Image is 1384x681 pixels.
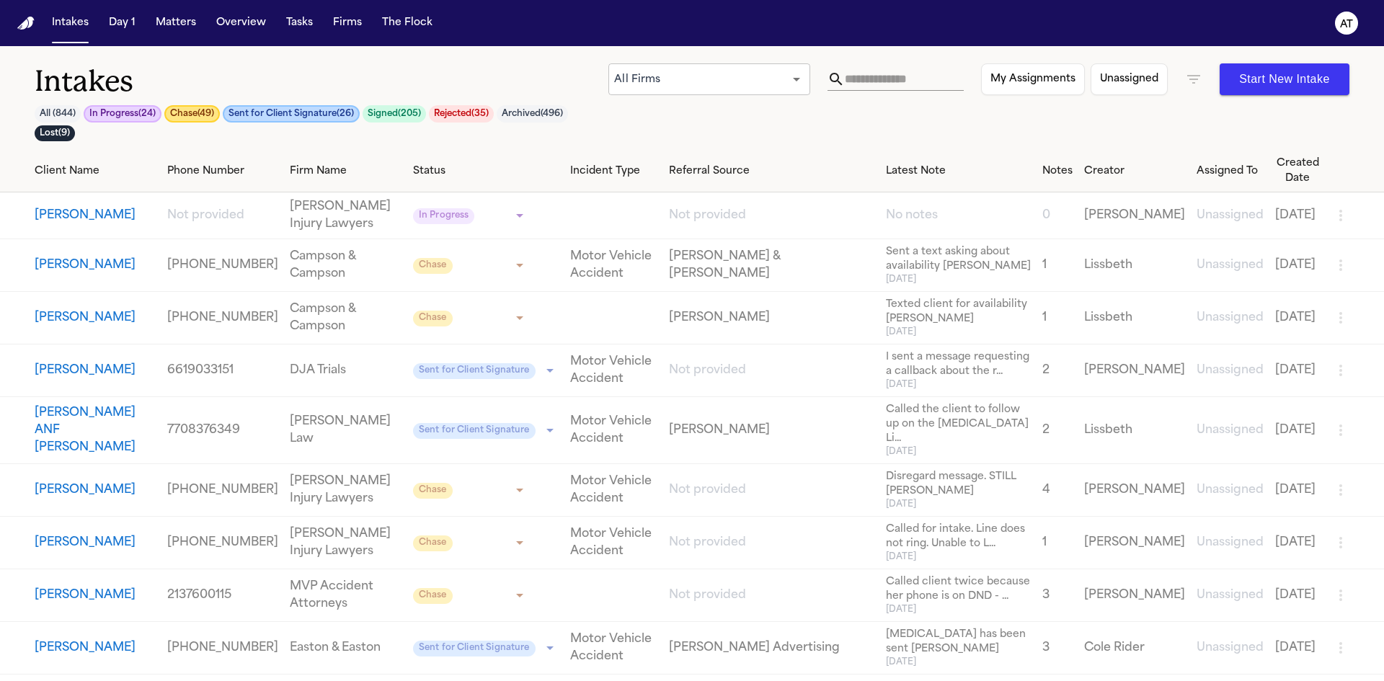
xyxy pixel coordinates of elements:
button: Rejected(35) [429,105,494,123]
span: 4 [1042,484,1050,496]
a: Overview [210,10,272,36]
a: View details for Micayah Latimer [570,248,657,282]
button: Sent for Client Signature(26) [223,105,360,123]
a: View details for Rodderick Stutts [167,481,278,499]
a: View details for Brandy Townsend [35,534,156,551]
button: Archived(496) [497,105,568,123]
span: [DATE] [886,656,1031,668]
span: Unassigned [1197,424,1264,436]
a: The Flock [376,10,438,36]
div: Phone Number [167,164,278,179]
span: Chase [413,483,453,499]
span: 3 [1042,642,1050,654]
a: View details for Yamel Tavera [669,309,874,326]
span: Not provided [669,365,746,376]
a: View details for Najah Martin ANF Idris Martin [1042,422,1073,439]
span: Unassigned [1197,589,1264,601]
a: View details for Rodderick Stutts [1197,481,1264,499]
button: Start New Intake [1220,63,1349,95]
button: View details for Brian Dudaniec [35,207,136,224]
a: View details for Rodderick Stutts [35,481,156,499]
span: Unassigned [1197,312,1264,324]
a: View details for Toofan Namini [1084,639,1185,656]
span: 2 [1042,365,1050,376]
span: 0 [1042,210,1050,221]
a: View details for Brandy Townsend [570,525,657,560]
div: Firm Name [290,164,402,179]
a: View details for Esmina Monroy [1197,587,1264,604]
span: Sent a text asking about availability [PERSON_NAME] [886,245,1031,274]
a: Day 1 [103,10,141,36]
a: View details for Javier Bernal [1042,362,1073,379]
span: Not provided [669,537,746,548]
button: Matters [150,10,202,36]
a: View details for Rodderick Stutts [570,473,657,507]
a: View details for Najah Martin ANF Idris Martin [669,422,874,439]
button: All (844) [35,105,81,123]
span: Unassigned [1197,484,1264,496]
button: Tasks [280,10,319,36]
button: My Assignments [981,63,1085,95]
a: View details for Brian Dudaniec [1197,207,1264,224]
a: View details for Esmina Monroy [669,587,874,604]
a: View details for Brandy Townsend [886,522,1031,563]
button: In Progress(24) [84,105,161,123]
a: View details for Najah Martin ANF Idris Martin [1197,422,1264,439]
span: Not provided [669,484,746,496]
a: View details for Esmina Monroy [1084,587,1185,604]
a: View details for Brian Dudaniec [1042,207,1073,224]
div: Client Name [35,164,156,179]
span: All Firms [614,74,660,85]
a: View details for Brian Dudaniec [1084,207,1185,224]
a: View details for Yamel Tavera [1197,309,1264,326]
a: View details for Micayah Latimer [35,257,156,274]
button: Chase(49) [164,105,220,123]
a: View details for Yamel Tavera [167,309,278,326]
h1: Intakes [35,63,608,99]
a: View details for Javier Bernal [1197,362,1264,379]
a: View details for Micayah Latimer [1197,257,1264,274]
a: View details for Micayah Latimer [167,257,278,274]
div: Update intake status [413,638,559,658]
a: View details for Yamel Tavera [35,309,156,326]
span: Sent for Client Signature [413,363,536,379]
span: [DATE] [886,499,1031,510]
span: [DATE] [886,604,1031,615]
span: Unassigned [1197,537,1264,548]
img: Finch Logo [17,17,35,30]
span: Unassigned [1197,642,1264,654]
a: View details for Najah Martin ANF Idris Martin [886,403,1031,458]
a: View details for Esmina Monroy [167,587,278,604]
a: View details for Toofan Namini [1197,639,1264,656]
div: Assigned To [1197,164,1264,179]
a: View details for Brian Dudaniec [886,207,1031,224]
button: Firms [327,10,368,36]
div: Referral Source [669,164,874,179]
span: No notes [886,210,938,221]
span: Called the client to follow up on the [MEDICAL_DATA] Li... [886,403,1031,446]
a: View details for Rodderick Stutts [1084,481,1185,499]
span: 1 [1042,312,1047,324]
span: Called client twice because her phone is on DND - ... [886,575,1031,604]
span: 1 [1042,537,1047,548]
a: View details for Yamel Tavera [1275,309,1321,326]
a: View details for Micayah Latimer [1042,257,1073,274]
span: Unassigned [1197,365,1264,376]
button: View details for Brandy Townsend [35,534,136,551]
a: View details for Brian Dudaniec [35,207,156,224]
button: View details for Yamel Tavera [35,309,136,326]
span: [MEDICAL_DATA] has been sent [PERSON_NAME] [886,628,1031,656]
button: View details for Esmina Monroy [35,587,136,604]
a: View details for Brandy Townsend [669,534,874,551]
a: View details for Toofan Namini [290,639,402,656]
button: Unassigned [1091,63,1168,95]
a: View details for Micayah Latimer [669,248,874,282]
span: Chase [413,588,453,604]
div: Status [413,164,559,179]
span: 2 [1042,424,1050,436]
span: [DATE] [886,379,1031,391]
a: View details for Yamel Tavera [290,301,402,335]
a: View details for Najah Martin ANF Idris Martin [290,413,402,448]
a: View details for Brian Dudaniec [167,207,278,224]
